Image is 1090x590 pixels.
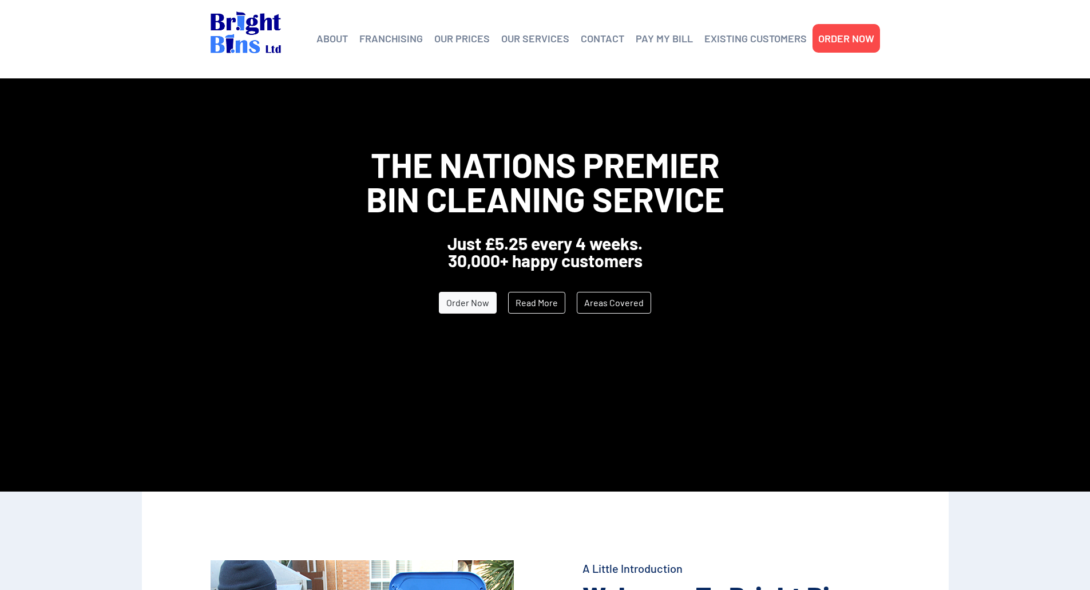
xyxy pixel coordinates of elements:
[508,292,565,314] a: Read More
[501,30,569,47] a: OUR SERVICES
[581,30,624,47] a: CONTACT
[366,144,724,219] span: The Nations Premier Bin Cleaning Service
[439,292,497,314] a: Order Now
[434,30,490,47] a: OUR PRICES
[636,30,693,47] a: PAY MY BILL
[818,30,874,47] a: ORDER NOW
[704,30,807,47] a: EXISTING CUSTOMERS
[359,30,423,47] a: FRANCHISING
[582,560,880,576] h4: A Little Introduction
[577,292,651,314] a: Areas Covered
[316,30,348,47] a: ABOUT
